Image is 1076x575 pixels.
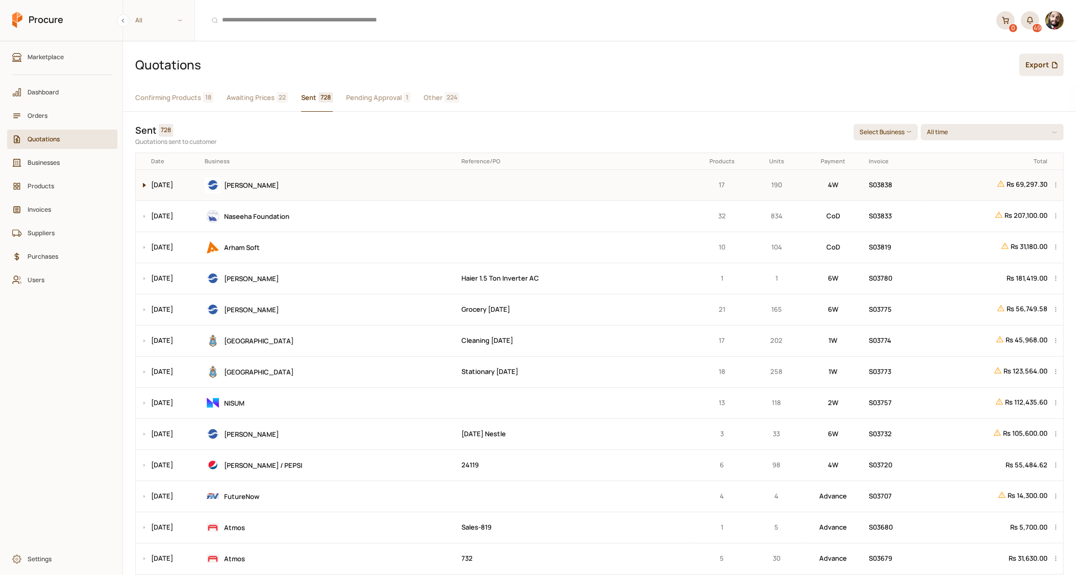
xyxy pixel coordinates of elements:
th: Products [693,153,752,169]
p: Advance Payment [805,553,862,564]
td: S03819 [865,232,922,263]
th: Payment [801,153,865,169]
span: Procure [29,13,63,26]
th: Total [922,153,1051,169]
div: FutureNow [205,488,454,505]
span: Suppliers [28,228,104,238]
span: Naseeha Foundation [224,212,289,221]
span: Quotations [28,134,104,144]
p: Advance Payment [805,491,862,502]
p: 1-Week Invoice [805,335,862,346]
a: 0 [996,11,1015,30]
span: 224 [445,92,459,103]
p: 33 [755,429,798,439]
p: All time [927,127,950,137]
a: Purchases [7,247,117,266]
p: 17 [696,335,748,346]
td: S03732 [865,418,922,449]
div: NISUM [205,395,454,411]
p: 2-Week Invoice [805,397,862,408]
span: Awaiting Prices [227,92,275,103]
div: Milvik Bima [205,426,454,442]
a: [DATE] [152,554,174,563]
p: 1 [696,522,748,533]
td: S03773 [865,356,922,387]
p: 4-Week Invoice [805,460,862,470]
span: 18 [203,92,213,103]
td: S03757 [865,387,922,418]
span: Orders [28,111,104,120]
p: 1-Week Invoice [805,366,862,377]
p: Quotations sent to customer [135,137,845,146]
span: Purchases [28,252,104,261]
p: 6-Week Invoice [805,429,862,439]
td: Rs 56,749.58 [922,294,1051,325]
p: 5 [755,522,798,533]
span: [PERSON_NAME] / PEPSI [224,461,302,470]
span: Sent [301,92,316,103]
span: [GEOGRAPHIC_DATA] [224,367,294,377]
p: 21 [696,304,748,315]
div: Lotte Akhtar / PEPSI [205,457,454,473]
td: Grocery [DATE] [458,294,693,325]
td: Rs 5,700.00 [922,512,1051,543]
th: Invoice [865,153,922,169]
td: [DATE] Nestle [458,418,693,449]
td: Rs 123,564.00 [922,356,1051,387]
p: 202 [755,335,798,346]
p: 6-Week Invoice [805,304,862,315]
button: All time [921,124,1064,140]
a: [DATE] [152,522,174,532]
p: 258 [755,366,798,377]
span: 22 [277,92,288,103]
td: S03774 [865,325,922,356]
td: S03838 [865,169,922,201]
p: 17 [696,180,748,190]
span: Arham Soft [224,243,260,252]
td: Rs 45,968.00 [922,325,1051,356]
p: 4 [755,491,798,502]
span: [PERSON_NAME] [224,430,279,439]
h1: Quotations [135,56,1011,73]
td: Haier 1.5 Ton Inverter AC [458,263,693,294]
a: Quotations [7,130,117,149]
span: Businesses [28,158,104,167]
p: 165 [755,304,798,315]
div: Naseeha Foundation [205,208,454,224]
p: 10 [696,242,748,253]
span: FutureNow [224,492,259,501]
td: Rs 14,300.00 [922,481,1051,512]
a: [DATE] [152,367,174,376]
p: 1 [755,273,798,284]
td: Rs 207,100.00 [922,201,1051,232]
p: 13 [696,397,748,408]
th: Date [148,153,202,169]
span: Users [28,275,104,285]
p: Cash on Delivery [805,242,862,253]
td: S03680 [865,512,922,543]
p: 834 [755,211,798,221]
p: 5 [696,553,748,564]
a: Procure [12,12,63,29]
td: 24119 [458,449,693,481]
a: Users [7,270,117,290]
div: Arham Soft [205,239,454,256]
td: S03707 [865,481,922,512]
th: Business [201,153,457,169]
span: [PERSON_NAME] [224,274,279,283]
p: 118 [755,397,798,408]
a: [DATE] [152,460,174,469]
span: Atmos [224,523,245,532]
a: [DATE] [152,211,174,220]
th: Units [752,153,802,169]
th: Reference/PO [458,153,693,169]
td: S03780 [865,263,922,294]
div: Milvik Bima [205,270,454,287]
p: 4-Week Invoice [805,180,862,190]
a: Marketplace [7,47,117,67]
a: Suppliers [7,223,117,243]
p: 98 [755,460,798,470]
p: 4 [696,491,748,502]
a: [DATE] [152,180,174,189]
